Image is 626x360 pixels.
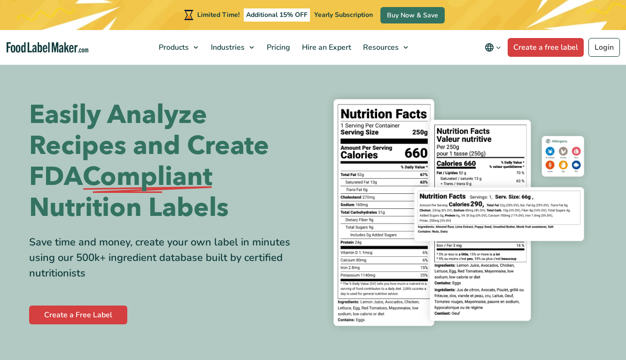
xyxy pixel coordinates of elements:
div: Save time and money, create your own label in minutes using our 500k+ ingredient database built b... [29,235,306,281]
a: Create a free label [508,38,584,57]
a: Industries [205,30,259,65]
span: Products [156,42,190,53]
a: Hire an Expert [296,30,355,65]
span: Compliant [83,161,212,192]
h1: Easily Analyze Recipes and Create FDA Nutrition Labels [29,100,306,223]
span: Resources [360,42,400,53]
span: Pricing [264,42,291,53]
span: Hire an Expert [299,42,352,53]
a: Login [588,38,620,57]
span: Industries [208,42,246,53]
a: Products [153,30,203,65]
a: Resources [357,30,413,65]
button: Change language [478,38,508,57]
a: Food Label Maker homepage [7,42,88,53]
a: Create a Free Label [29,306,127,324]
span: Yearly Subscription [314,10,373,19]
span: Limited Time! [197,10,240,19]
a: Buy Now & Save [380,7,445,23]
a: Pricing [261,30,294,65]
span: Additional 15% OFF [244,8,310,22]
